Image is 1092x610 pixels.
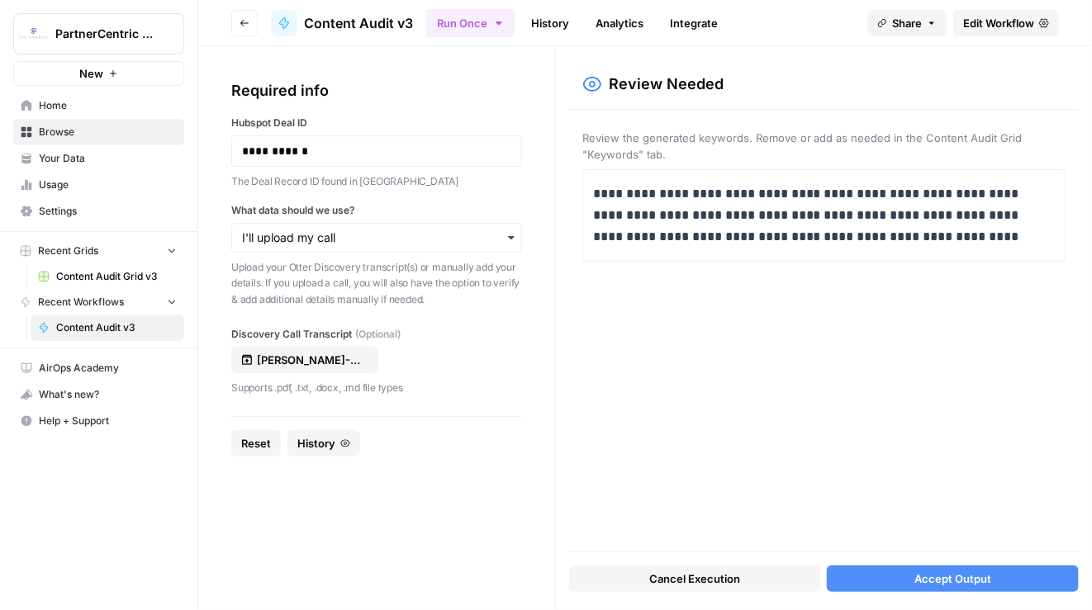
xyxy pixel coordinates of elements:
[287,430,360,456] button: History
[39,125,177,139] span: Browse
[13,239,184,263] button: Recent Grids
[13,13,184,54] button: Workspace: PartnerCentric Sales Tools
[609,73,724,96] h2: Review Needed
[257,352,363,368] p: [PERSON_NAME]-and-[PERSON_NAME]-347c648f-d09a.docx
[79,65,103,82] span: New
[39,177,177,192] span: Usage
[521,10,579,36] a: History
[14,382,183,407] div: What's new?
[953,10,1059,36] a: Edit Workflow
[39,361,177,376] span: AirOps Academy
[38,295,124,310] span: Recent Workflows
[39,414,177,428] span: Help + Support
[13,61,184,86] button: New
[13,145,184,172] a: Your Data
[55,26,155,42] span: PartnerCentric Sales Tools
[569,565,821,592] button: Cancel Execution
[242,229,511,246] input: I'll upload my call
[426,9,515,37] button: Run Once
[231,347,378,373] button: [PERSON_NAME]-and-[PERSON_NAME]-347c648f-d09a.docx
[241,435,271,452] span: Reset
[914,570,991,587] span: Accept Output
[39,151,177,166] span: Your Data
[231,259,522,308] p: Upload your Otter Discovery transcript(s) or manually add your details. If you upload a call, you...
[13,408,184,434] button: Help + Support
[13,172,184,198] a: Usage
[13,119,184,145] a: Browse
[13,198,184,225] a: Settings
[39,98,177,113] span: Home
[355,327,401,342] span: (Optional)
[19,19,49,49] img: PartnerCentric Sales Tools Logo
[231,173,522,190] p: The Deal Record ID found in [GEOGRAPHIC_DATA]
[660,10,728,36] a: Integrate
[31,263,184,290] a: Content Audit Grid v3
[13,355,184,381] a: AirOps Academy
[231,116,522,130] label: Hubspot Deal ID
[231,430,281,456] button: Reset
[38,244,98,258] span: Recent Grids
[586,10,653,36] a: Analytics
[963,15,1034,31] span: Edit Workflow
[31,314,184,341] a: Content Audit v3
[231,79,522,102] div: Required info
[867,10,947,36] button: Share
[56,269,177,284] span: Content Audit Grid v3
[892,15,922,31] span: Share
[271,10,413,36] a: Content Audit v3
[56,320,177,335] span: Content Audit v3
[39,204,177,219] span: Settings
[231,327,522,342] label: Discovery Call Transcript
[827,565,1079,592] button: Accept Output
[297,435,335,452] span: History
[231,380,522,396] p: Supports .pdf, .txt, .docx, .md file types
[231,203,522,218] label: What data should we use?
[13,381,184,408] button: What's new?
[304,13,413,33] span: Content Audit v3
[13,92,184,119] a: Home
[582,130,1066,163] span: Review the generated keywords. Remove or add as needed in the Content Audit Grid "Keywords" tab.
[13,290,184,314] button: Recent Workflows
[649,570,740,587] span: Cancel Execution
